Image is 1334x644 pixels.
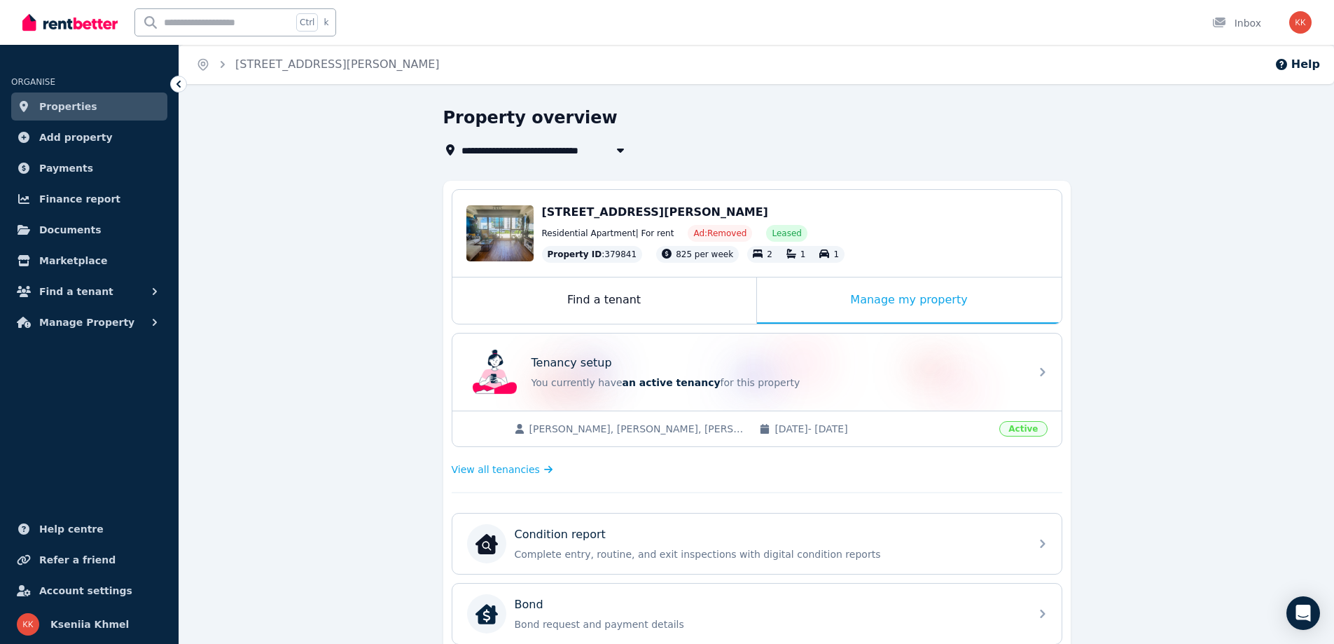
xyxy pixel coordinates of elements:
p: Bond [515,596,543,613]
button: Find a tenant [11,278,167,306]
a: Payments [11,154,167,182]
a: Help centre [11,515,167,543]
nav: Breadcrumb [179,45,457,84]
div: Manage my property [757,278,1062,324]
p: You currently have for this property [531,376,1022,390]
a: Tenancy setupTenancy setupYou currently havean active tenancyfor this property [452,334,1062,411]
span: Refer a friend [39,551,116,568]
span: Kseniia Khmel [50,616,129,633]
span: Documents [39,221,102,238]
span: Active [999,421,1047,437]
span: Residential Apartment | For rent [542,228,674,239]
div: Open Intercom Messenger [1286,596,1320,630]
span: View all tenancies [452,463,540,477]
p: Condition report [515,526,606,543]
span: Finance report [39,191,120,207]
span: Manage Property [39,314,134,331]
span: [STREET_ADDRESS][PERSON_NAME] [542,205,768,219]
span: 2 [767,249,772,259]
a: Add property [11,123,167,151]
img: Bond [475,603,498,625]
button: Help [1274,56,1320,73]
a: Refer a friend [11,546,167,574]
a: Finance report [11,185,167,213]
span: 1 [800,249,806,259]
p: Bond request and payment details [515,617,1022,631]
span: Property ID [548,249,602,260]
p: Tenancy setup [531,355,612,371]
span: Ctrl [296,13,318,32]
div: : 379841 [542,246,643,263]
a: Marketplace [11,247,167,275]
span: Help centre [39,521,104,537]
span: k [324,17,328,28]
a: [STREET_ADDRESS][PERSON_NAME] [235,57,440,71]
a: Properties [11,93,167,121]
span: [PERSON_NAME], [PERSON_NAME], [PERSON_NAME] [529,422,746,436]
span: Find a tenant [39,283,113,300]
a: Condition reportCondition reportComplete entry, routine, and exit inspections with digital condit... [452,514,1062,574]
span: Add property [39,129,113,146]
button: Manage Property [11,308,167,336]
img: Tenancy setup [473,350,517,395]
span: [DATE] - [DATE] [774,422,991,436]
span: Payments [39,160,93,177]
img: Condition report [475,533,498,555]
div: Find a tenant [452,278,756,324]
span: Properties [39,98,97,115]
a: Account settings [11,577,167,605]
a: BondBondBond request and payment details [452,584,1062,644]
span: Leased [772,228,801,239]
span: Marketplace [39,252,107,269]
a: Documents [11,216,167,244]
div: Inbox [1212,16,1261,30]
a: View all tenancies [452,463,553,477]
span: 825 per week [676,249,733,259]
img: Kseniia Khmel [1289,11,1312,34]
span: an active tenancy [623,377,721,388]
img: Kseniia Khmel [17,613,39,636]
p: Complete entry, routine, and exit inspections with digital condition reports [515,547,1022,561]
span: Ad: Removed [693,228,746,239]
span: Account settings [39,582,132,599]
h1: Property overview [443,107,618,129]
img: RentBetter [22,12,118,33]
span: 1 [833,249,839,259]
span: ORGANISE [11,77,55,87]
